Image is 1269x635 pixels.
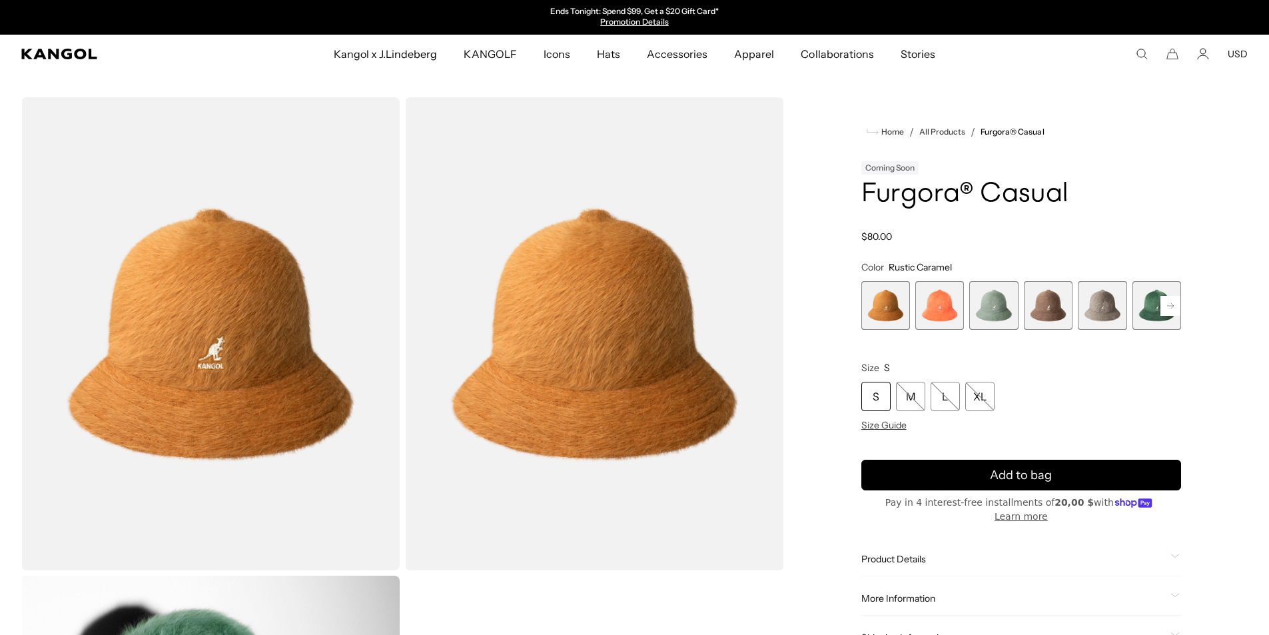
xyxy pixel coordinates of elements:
slideshow-component: Announcement bar [498,7,772,28]
span: KANGOLF [464,35,516,73]
label: Brown [1024,281,1072,330]
span: Accessories [647,35,707,73]
p: Ends Tonight: Spend $99, Get a $20 Gift Card* [550,7,719,17]
div: 2 of 12 [915,281,964,330]
div: 1 of 2 [498,7,772,28]
span: Size [861,362,879,374]
h1: Furgora® Casual [861,180,1181,209]
li: / [965,124,975,140]
a: Furgora® Casual [981,127,1044,137]
span: Apparel [734,35,774,73]
label: Warm Grey [1078,281,1126,330]
a: Home [867,126,904,138]
button: Cart [1166,48,1178,60]
a: Hats [584,35,634,73]
a: KANGOLF [450,35,530,73]
label: Sage Green [969,281,1018,330]
div: S [861,382,891,411]
img: color-rustic-caramel [405,97,783,570]
span: Product Details [861,553,1165,565]
div: 6 of 12 [1132,281,1181,330]
div: XL [965,382,995,411]
span: Home [879,127,904,137]
label: Deep Emerald [1132,281,1181,330]
div: L [931,382,960,411]
span: Hats [597,35,620,73]
li: / [904,124,914,140]
a: Account [1197,48,1209,60]
summary: Search here [1136,48,1148,60]
a: Apparel [721,35,787,73]
span: More Information [861,592,1165,604]
div: 3 of 12 [969,281,1018,330]
a: Icons [530,35,584,73]
span: $80.00 [861,231,892,243]
label: Rustic Caramel [861,281,910,330]
span: Stories [901,35,935,73]
a: Accessories [634,35,721,73]
a: Collaborations [787,35,887,73]
img: color-rustic-caramel [21,97,400,570]
div: Coming Soon [861,161,919,175]
div: 1 of 12 [861,281,910,330]
div: 5 of 12 [1078,281,1126,330]
a: Stories [887,35,949,73]
span: Collaborations [801,35,873,73]
div: M [896,382,925,411]
button: USD [1228,48,1248,60]
span: Color [861,261,884,273]
span: Add to bag [990,466,1052,484]
a: Kangol [21,49,220,59]
nav: breadcrumbs [861,124,1181,140]
span: Icons [544,35,570,73]
a: Kangol x J.Lindeberg [320,35,451,73]
div: Announcement [498,7,772,28]
span: Kangol x J.Lindeberg [334,35,438,73]
a: Promotion Details [600,17,668,27]
button: Add to bag [861,460,1181,490]
span: Size Guide [861,419,907,431]
span: Rustic Caramel [889,261,952,273]
label: Coral Flame [915,281,964,330]
div: 4 of 12 [1024,281,1072,330]
span: S [884,362,890,374]
a: All Products [919,127,965,137]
